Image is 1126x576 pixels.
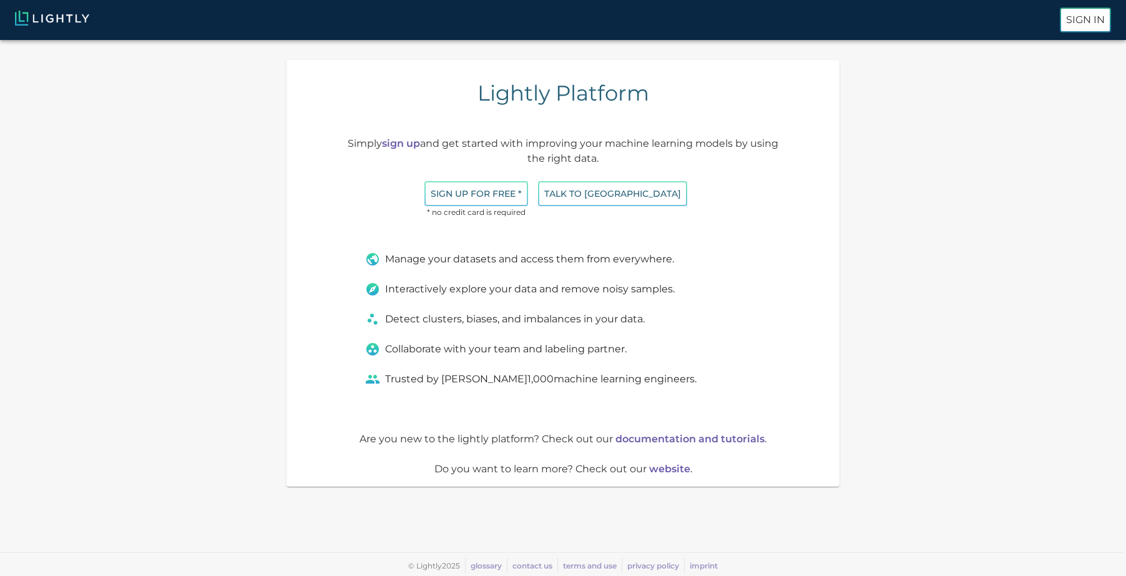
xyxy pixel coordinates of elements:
button: Sign In [1060,7,1111,32]
span: © Lightly 2025 [408,561,460,570]
span: * no credit card is required [424,206,528,219]
a: contact us [512,561,552,570]
div: Collaborate with your team and labeling partner. [365,342,761,357]
div: Interactively explore your data and remove noisy samples. [365,282,761,297]
p: Simply and get started with improving your machine learning models by using the right data. [342,136,784,166]
a: sign up [382,137,420,149]
p: Sign In [1066,12,1105,27]
a: documentation and tutorials [615,433,765,445]
a: website [649,463,690,475]
button: Sign up for free * [424,181,528,207]
div: Detect clusters, biases, and imbalances in your data. [365,312,761,327]
p: Do you want to learn more? Check out our . [342,462,784,477]
div: Trusted by [PERSON_NAME] 1,000 machine learning engineers. [365,372,761,387]
a: imprint [690,561,718,570]
img: Lightly [15,11,89,26]
p: Are you new to the lightly platform? Check out our . [342,432,784,447]
div: Manage your datasets and access them from everywhere. [365,252,761,267]
a: Sign up for free * [424,187,528,199]
button: Talk to [GEOGRAPHIC_DATA] [538,181,687,207]
h4: Lightly Platform [477,80,649,106]
a: terms and use [563,561,617,570]
a: Talk to [GEOGRAPHIC_DATA] [538,187,687,199]
a: privacy policy [627,561,679,570]
a: glossary [471,561,502,570]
